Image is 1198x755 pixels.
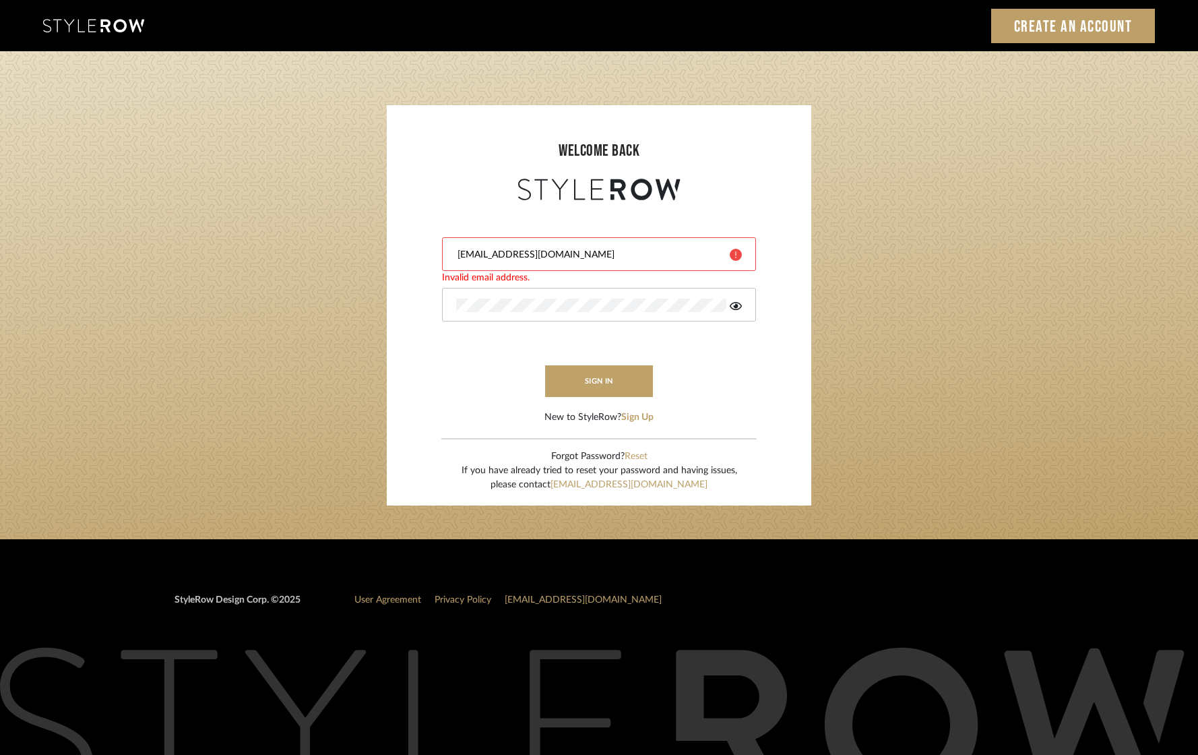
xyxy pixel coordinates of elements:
[435,595,491,605] a: Privacy Policy
[400,139,798,163] div: welcome back
[354,595,421,605] a: User Agreement
[456,248,720,262] input: Email Address
[505,595,662,605] a: [EMAIL_ADDRESS][DOMAIN_NAME]
[462,450,737,464] div: Forgot Password?
[175,593,301,618] div: StyleRow Design Corp. ©2025
[442,271,756,285] div: Invalid email address.
[991,9,1156,43] a: Create an Account
[621,411,654,425] button: Sign Up
[545,365,653,397] button: sign in
[544,411,654,425] div: New to StyleRow?
[550,480,707,489] a: [EMAIL_ADDRESS][DOMAIN_NAME]
[462,464,737,492] div: If you have already tried to reset your password and having issues, please contact
[625,450,648,464] button: Reset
